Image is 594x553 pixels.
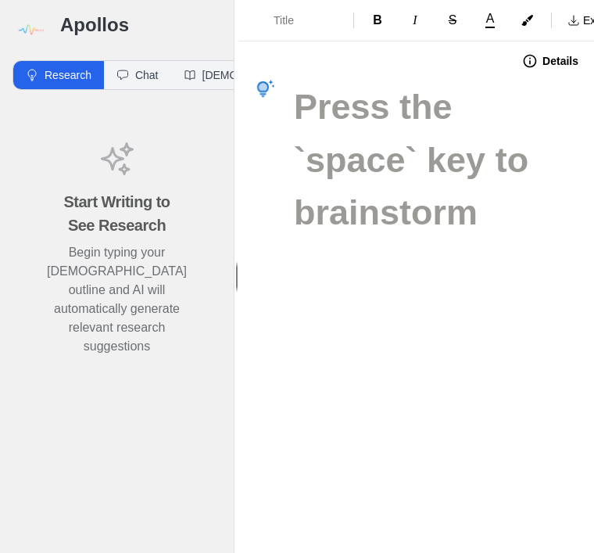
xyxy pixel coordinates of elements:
button: Chat [104,61,171,89]
button: Format Strikethrough [435,8,470,33]
span: S [449,13,457,27]
span: A [486,13,495,25]
img: logo [13,13,48,48]
span: I [413,13,417,27]
button: [DEMOGRAPHIC_DATA] [171,61,338,89]
button: A [473,9,507,31]
button: Research [13,61,104,89]
button: Details [513,48,588,74]
p: Begin typing your [DEMOGRAPHIC_DATA] outline and AI will automatically generate relevant research... [47,243,187,356]
h4: Start Writing to See Research [50,190,184,237]
button: Formatting Options [245,6,347,34]
span: Title [274,13,328,28]
h3: Apollos [60,13,221,38]
span: B [373,13,382,27]
button: Format Italics [398,8,432,33]
button: Format Bold [360,8,395,33]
